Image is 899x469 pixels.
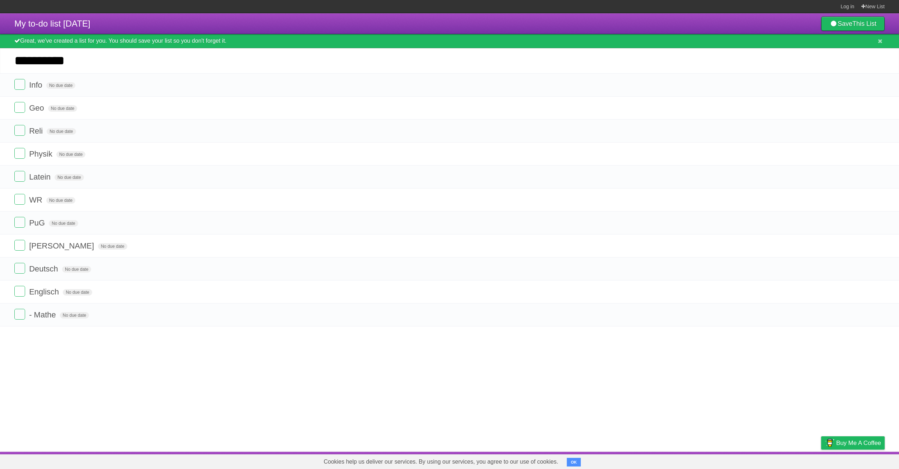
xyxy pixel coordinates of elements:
[60,312,89,319] span: No due date
[29,103,46,112] span: Geo
[836,437,881,449] span: Buy me a coffee
[749,454,778,467] a: Developers
[852,20,876,27] b: This List
[567,458,581,466] button: OK
[14,240,25,251] label: Done
[14,194,25,205] label: Done
[14,217,25,228] label: Done
[55,174,84,181] span: No due date
[98,243,127,250] span: No due date
[29,241,96,250] span: [PERSON_NAME]
[46,197,75,204] span: No due date
[63,289,92,296] span: No due date
[825,437,834,449] img: Buy me a coffee
[839,454,885,467] a: Suggest a feature
[14,125,25,136] label: Done
[29,172,52,181] span: Latein
[47,128,76,135] span: No due date
[316,455,565,469] span: Cookies help us deliver our services. By using our services, you agree to our use of cookies.
[29,264,60,273] span: Deutsch
[14,148,25,159] label: Done
[29,80,44,89] span: Info
[821,17,885,31] a: SaveThis List
[29,126,44,135] span: Reli
[14,263,25,274] label: Done
[29,149,54,158] span: Physik
[14,19,90,28] span: My to-do list [DATE]
[29,218,47,227] span: PuG
[812,454,830,467] a: Privacy
[787,454,803,467] a: Terms
[821,436,885,450] a: Buy me a coffee
[14,171,25,182] label: Done
[56,151,85,158] span: No due date
[29,195,44,204] span: WR
[726,454,741,467] a: About
[62,266,91,273] span: No due date
[14,79,25,90] label: Done
[14,286,25,297] label: Done
[46,82,75,89] span: No due date
[49,220,78,227] span: No due date
[48,105,77,112] span: No due date
[29,287,61,296] span: Englisch
[14,102,25,113] label: Done
[14,309,25,320] label: Done
[29,310,58,319] span: - Mathe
